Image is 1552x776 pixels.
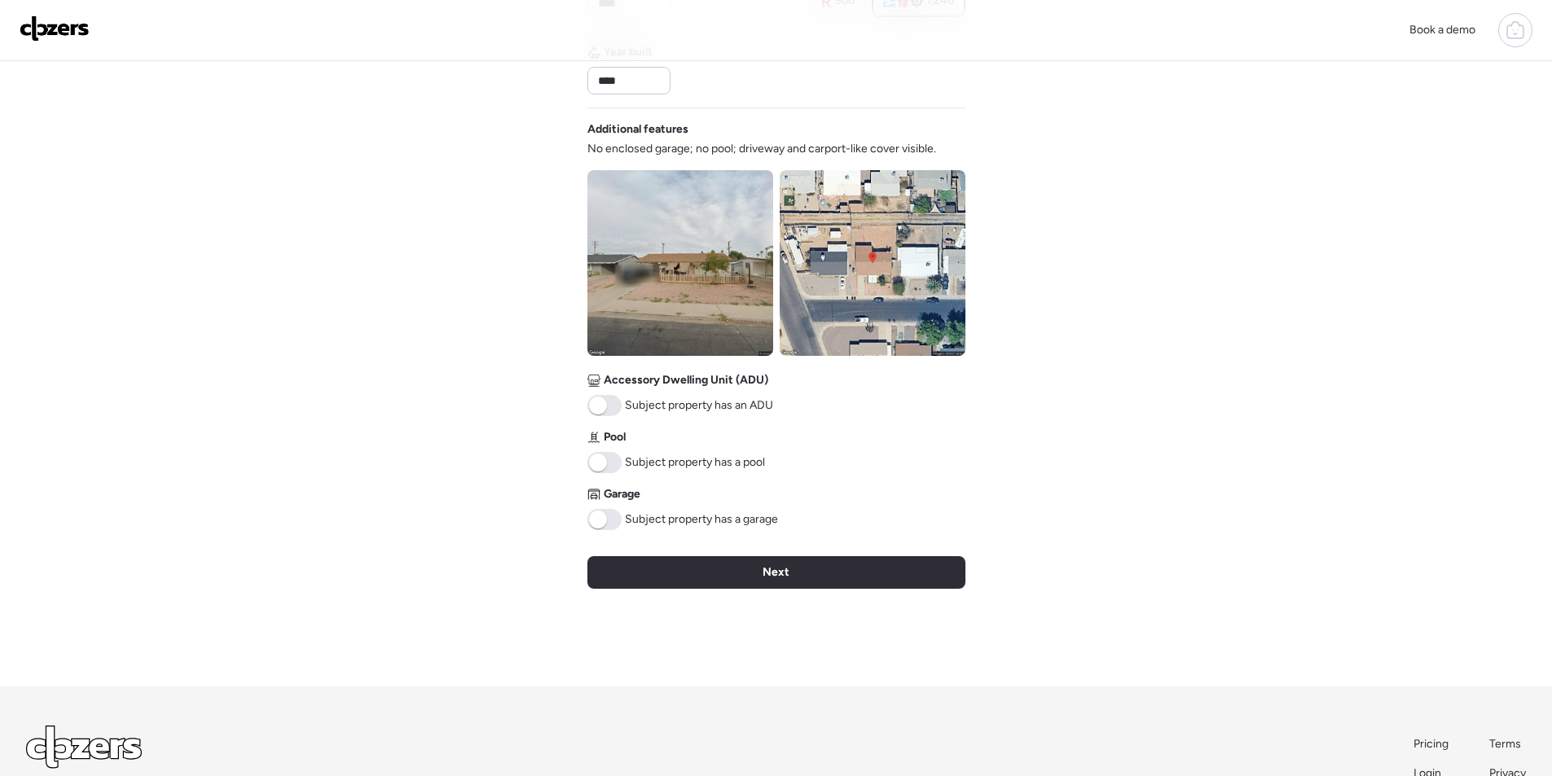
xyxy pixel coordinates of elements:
span: Garage [604,486,640,502]
span: Subject property has a pool [625,454,765,471]
a: Pricing [1414,736,1450,752]
img: Logo Light [26,726,142,769]
span: Subject property has an ADU [625,397,773,414]
span: Next [763,564,789,581]
a: Terms [1489,736,1526,752]
span: Additional features [587,121,688,138]
span: Pool [604,429,626,445]
span: Book a demo [1409,23,1475,37]
span: Accessory Dwelling Unit (ADU) [604,372,768,388]
span: Subject property has a garage [625,511,778,528]
span: No enclosed garage; no pool; driveway and carport-like cover visible. [587,141,936,157]
span: Terms [1489,737,1521,751]
img: Logo [20,15,90,42]
span: Pricing [1414,737,1449,751]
